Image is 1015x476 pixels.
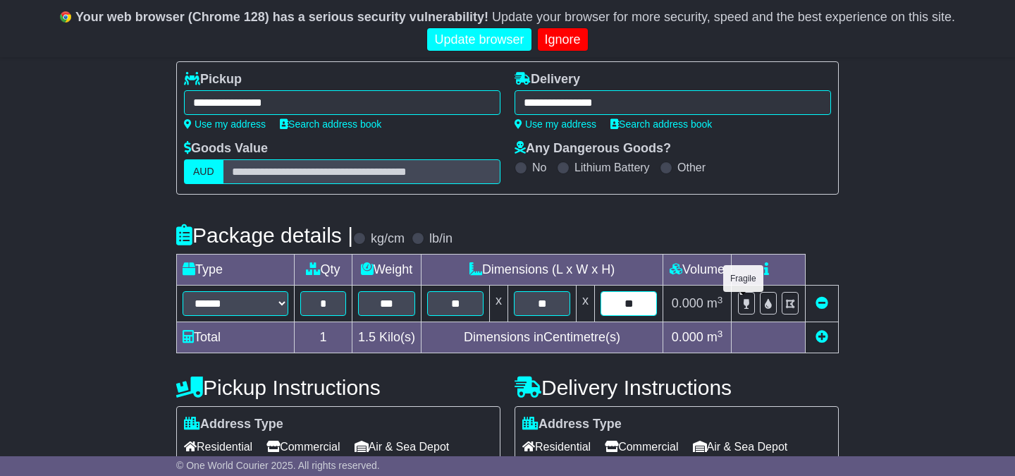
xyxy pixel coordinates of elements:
[522,436,591,458] span: Residential
[672,330,703,344] span: 0.000
[427,28,531,51] a: Update browser
[515,72,580,87] label: Delivery
[355,436,450,458] span: Air & Sea Depot
[672,296,703,310] span: 0.000
[718,295,723,305] sup: 3
[358,330,376,344] span: 1.5
[707,296,723,310] span: m
[371,231,405,247] label: kg/cm
[429,231,453,247] label: lb/in
[816,330,828,344] a: Add new item
[184,118,266,130] a: Use my address
[515,118,596,130] a: Use my address
[295,255,352,286] td: Qty
[707,330,723,344] span: m
[176,460,380,471] span: © One World Courier 2025. All rights reserved.
[176,376,500,399] h4: Pickup Instructions
[184,417,283,432] label: Address Type
[574,161,650,174] label: Lithium Battery
[723,265,763,292] div: Fragile
[663,255,732,286] td: Volume
[693,436,788,458] span: Air & Sea Depot
[522,417,622,432] label: Address Type
[577,286,595,322] td: x
[295,322,352,353] td: 1
[532,161,546,174] label: No
[605,436,678,458] span: Commercial
[184,159,223,184] label: AUD
[422,255,663,286] td: Dimensions (L x W x H)
[816,296,828,310] a: Remove this item
[177,255,295,286] td: Type
[266,436,340,458] span: Commercial
[280,118,381,130] a: Search address book
[515,141,671,157] label: Any Dangerous Goods?
[538,28,588,51] a: Ignore
[177,322,295,353] td: Total
[352,322,422,353] td: Kilo(s)
[490,286,508,322] td: x
[75,10,488,24] b: Your web browser (Chrome 128) has a serious security vulnerability!
[515,376,839,399] h4: Delivery Instructions
[718,329,723,339] sup: 3
[184,436,252,458] span: Residential
[610,118,712,130] a: Search address book
[492,10,955,24] span: Update your browser for more security, speed and the best experience on this site.
[184,72,242,87] label: Pickup
[352,255,422,286] td: Weight
[422,322,663,353] td: Dimensions in Centimetre(s)
[677,161,706,174] label: Other
[184,141,268,157] label: Goods Value
[176,224,353,247] h4: Package details |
